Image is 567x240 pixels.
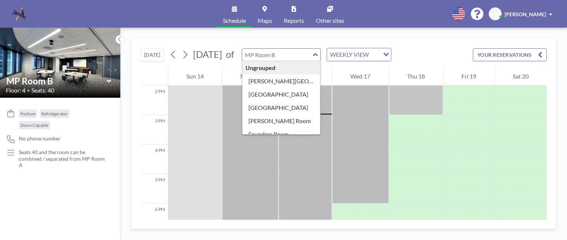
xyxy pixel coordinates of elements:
[243,61,320,74] div: Ungrouped
[12,7,27,21] img: organization-logo
[242,49,313,61] input: MP Room B
[31,87,54,94] span: Seats: 40
[41,111,68,116] span: Refridgerator
[473,48,547,61] button: YOUR RESERVATIONS
[329,50,370,59] span: WEEKLY VIEW
[222,67,278,86] div: Mon 15
[27,88,30,93] span: •
[495,67,547,86] div: Sat 20
[141,145,168,174] div: 4 PM
[443,67,494,86] div: Fri 19
[332,67,388,86] div: Wed 17
[6,87,25,94] span: Floor: 4
[316,18,344,24] span: Other sites
[258,18,272,24] span: Maps
[141,86,168,115] div: 2 PM
[20,111,35,116] span: Podium
[168,67,222,86] div: Sun 14
[327,48,391,61] div: Search for option
[141,204,168,233] div: 6 PM
[243,74,320,88] div: [PERSON_NAME][GEOGRAPHIC_DATA]
[141,48,164,61] button: [DATE]
[193,49,222,60] span: [DATE]
[141,115,168,145] div: 3 PM
[20,122,48,128] span: Zoom Capable
[243,114,320,128] div: [PERSON_NAME] Room
[243,101,320,114] div: [GEOGRAPHIC_DATA]
[389,67,443,86] div: Thu 18
[491,11,500,17] span: MM
[284,18,304,24] span: Reports
[19,135,61,142] span: No phone number
[371,50,379,59] input: Search for option
[243,128,320,141] div: Founders Room
[6,76,107,86] input: MP Room B
[243,88,320,101] div: [GEOGRAPHIC_DATA]
[223,18,246,24] span: Schedule
[505,11,546,17] span: [PERSON_NAME]
[226,49,234,60] span: of
[141,174,168,204] div: 5 PM
[19,149,106,168] p: Seats 40 and the room can be combined / separated from MP Room A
